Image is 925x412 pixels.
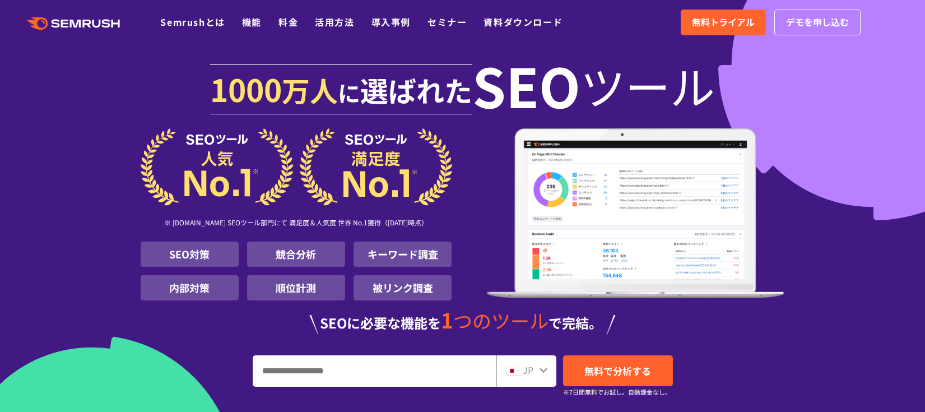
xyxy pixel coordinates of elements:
[786,15,849,30] span: デモを申し込む
[247,275,345,300] li: 順位計測
[141,242,239,267] li: SEO対策
[354,275,452,300] li: 被リンク調査
[580,63,715,108] span: ツール
[278,15,298,29] a: 料金
[253,356,496,386] input: URL、キーワードを入力してください
[242,15,262,29] a: 機能
[210,66,282,111] span: 1000
[160,15,225,29] a: Semrushとは
[441,304,453,335] span: 1
[282,70,338,110] span: 万人
[472,63,580,108] span: SEO
[427,15,467,29] a: セミナー
[141,275,239,300] li: 内部対策
[371,15,411,29] a: 導入事例
[141,206,452,242] div: ※ [DOMAIN_NAME] SEOツール部門にて 満足度＆人気度 世界 No.1獲得（[DATE]時点）
[453,307,549,334] span: つのツール
[563,355,673,386] a: 無料で分析する
[774,10,861,35] a: デモを申し込む
[247,242,345,267] li: 競合分析
[315,15,354,29] a: 活用方法
[549,313,602,332] span: で完結。
[523,363,533,377] span: JP
[360,70,472,110] span: 選ばれた
[563,387,671,397] small: ※7日間無料でお試し。自動課金なし。
[484,15,563,29] a: 資料ダウンロード
[681,10,766,35] a: 無料トライアル
[338,76,360,109] span: に
[584,364,651,378] span: 無料で分析する
[692,15,755,30] span: 無料トライアル
[354,242,452,267] li: キーワード調査
[141,309,785,335] div: SEOに必要な機能を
